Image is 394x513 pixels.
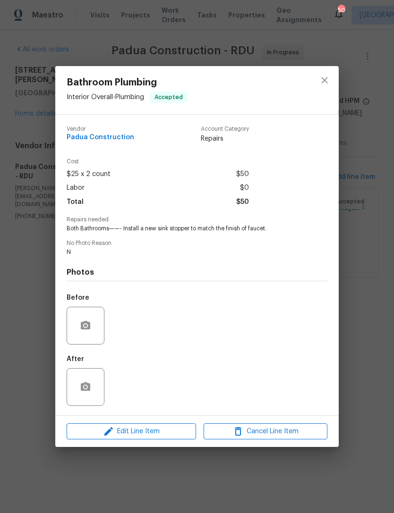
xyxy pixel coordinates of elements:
[240,181,249,195] span: $0
[236,168,249,181] span: $50
[151,93,187,102] span: Accepted
[67,159,249,165] span: Cost
[206,426,325,437] span: Cancel Line Item
[201,126,249,132] span: Account Category
[338,6,344,15] div: 50
[67,248,301,256] span: N
[67,181,85,195] span: Labor
[67,134,134,141] span: Padua Construction
[67,126,134,132] span: Vendor
[67,77,188,88] span: Bathroom Plumbing
[67,268,327,277] h4: Photos
[67,294,89,301] h5: Before
[67,423,196,440] button: Edit Line Item
[313,69,336,92] button: close
[204,423,327,440] button: Cancel Line Item
[201,134,249,143] span: Repairs
[67,225,301,233] span: Both Bathrooms——- Install a new sink stopper to match the finish of faucet.
[67,94,144,101] span: Interior Overall - Plumbing
[67,356,84,362] h5: After
[67,240,327,246] span: No Photo Reason
[69,426,193,437] span: Edit Line Item
[67,217,327,223] span: Repairs needed
[236,195,249,209] span: $50
[67,168,111,181] span: $25 x 2 count
[67,195,84,209] span: Total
